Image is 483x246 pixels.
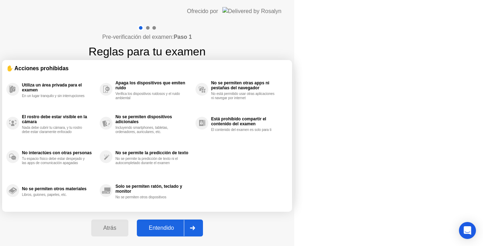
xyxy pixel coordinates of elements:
[115,184,192,194] div: Solo se permiten ratón, teclado y monitor
[93,225,126,231] div: Atrás
[115,150,192,155] div: No se permite la predicción de texto
[89,43,206,60] h1: Reglas para tu examen
[222,7,281,15] img: Delivered by Rosalyn
[211,92,278,100] div: No está permitido usar otras aplicaciones ni navegar por internet
[211,116,284,126] div: Está prohibido compartir el contenido del examen
[137,220,203,236] button: Entendido
[22,126,89,134] div: Nada debe cubrir tu cámara, y tu rostro debe estar claramente enfocado
[22,157,89,165] div: Tu espacio físico debe estar despejado y las apps de comunicación apagadas
[115,92,182,100] div: Verifica los dispositivos ruidosos y el ruido ambiental
[22,114,96,124] div: El rostro debe estar visible en la cámara
[174,34,192,40] b: Paso 1
[139,225,184,231] div: Entendido
[211,128,278,132] div: El contenido del examen es solo para ti
[211,80,284,90] div: No se permiten otras apps ni pestañas del navegador
[22,83,96,92] div: Utiliza un área privada para el examen
[115,80,192,90] div: Apaga los dispositivos que emiten ruido
[187,7,218,16] div: Ofrecido por
[22,94,89,98] div: En un lugar tranquilo y sin interrupciones
[459,222,476,239] div: Open Intercom Messenger
[115,195,182,199] div: No se permiten otros dispositivos
[22,193,89,197] div: Libros, guiones, papeles, etc.
[6,64,288,72] div: ✋ Acciones prohibidas
[102,33,192,41] h4: Pre-verificación del examen:
[115,157,182,165] div: No se permite la predicción de texto ni el autocompletado durante el examen
[91,220,128,236] button: Atrás
[115,114,192,124] div: No se permiten dispositivos adicionales
[115,126,182,134] div: Incluyendo smartphones, tabletas, ordenadores, auriculares, etc.
[22,150,96,155] div: No interactúes con otras personas
[22,186,96,191] div: No se permiten otros materiales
